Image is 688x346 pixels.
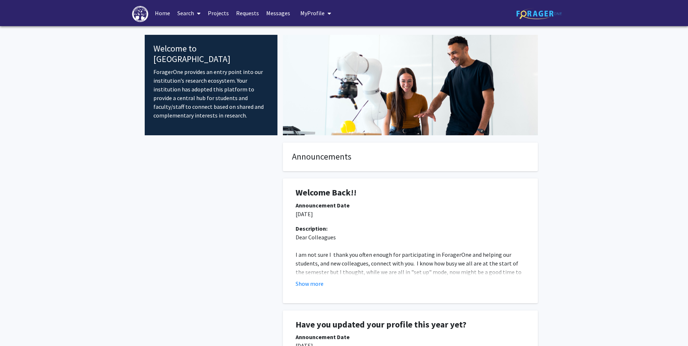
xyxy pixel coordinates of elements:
a: Requests [232,0,263,26]
img: High Point University Logo [132,6,149,22]
a: Home [151,0,174,26]
p: ForagerOne provides an entry point into our institution’s research ecosystem. Your institution ha... [153,67,269,120]
div: Description: [296,224,525,233]
a: Search [174,0,204,26]
div: Announcement Date [296,201,525,210]
img: ForagerOne Logo [516,8,562,19]
p: I am not sure I thank you often enough for participating in ForagerOne and helping our students, ... [296,250,525,294]
button: Show more [296,279,324,288]
span: My Profile [300,9,325,17]
h4: Welcome to [GEOGRAPHIC_DATA] [153,44,269,65]
a: Messages [263,0,294,26]
div: Announcement Date [296,333,525,341]
p: [DATE] [296,210,525,218]
img: Cover Image [283,35,538,135]
h1: Have you updated your profile this year yet? [296,320,525,330]
a: Projects [204,0,232,26]
iframe: Chat [5,313,31,341]
h1: Welcome Back!! [296,188,525,198]
h4: Announcements [292,152,529,162]
p: Dear Colleagues [296,233,525,242]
